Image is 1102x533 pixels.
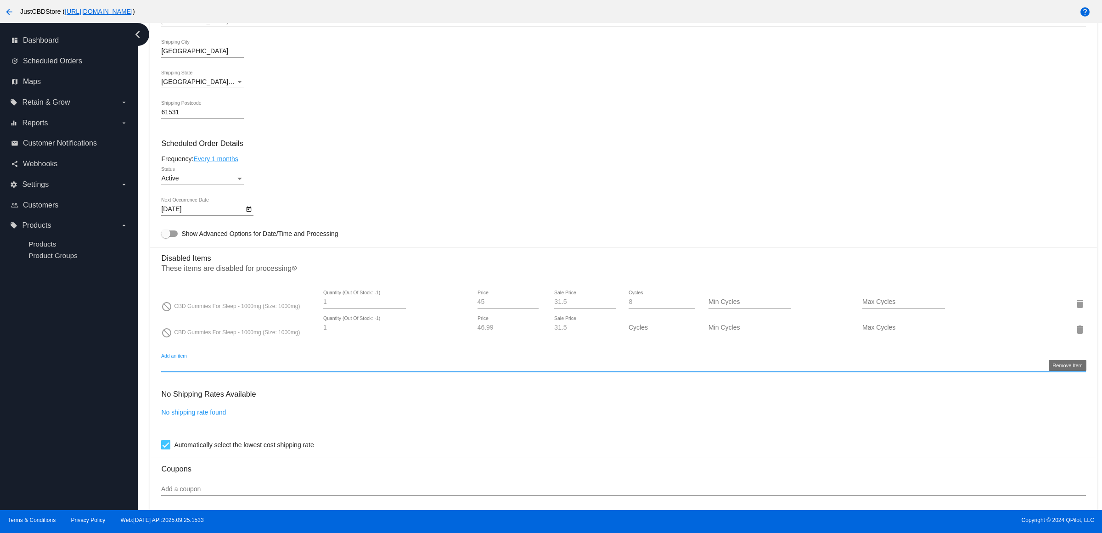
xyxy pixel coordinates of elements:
h3: Scheduled Order Details [161,139,1085,148]
span: Reports [22,119,48,127]
a: Every 1 months [193,155,238,163]
a: Product Groups [28,252,77,259]
input: Quantity (Out Of Stock: -1) [323,324,406,331]
span: Scheduled Orders [23,57,82,65]
span: Retain & Grow [22,98,70,107]
span: Copyright © 2024 QPilot, LLC [559,517,1094,523]
input: Min Cycles [708,298,791,306]
a: update Scheduled Orders [11,54,128,68]
input: Shipping City [161,48,244,55]
span: Webhooks [23,160,57,168]
i: arrow_drop_down [120,181,128,188]
i: arrow_drop_down [120,222,128,229]
mat-icon: do_not_disturb [161,301,172,312]
p: These items are disabled for processing [161,264,1085,276]
span: [GEOGRAPHIC_DATA] | [US_STATE] [161,78,269,85]
i: settings [10,181,17,188]
input: Sale Price [554,298,615,306]
span: JustCBDStore ( ) [20,8,135,15]
span: Dashboard [23,36,59,45]
mat-select: Status [161,175,244,182]
a: No shipping rate found [161,409,226,416]
input: Max Cycles [862,298,945,306]
mat-icon: do_not_disturb [161,327,172,338]
span: CBD Gummies For Sleep - 1000mg (Size: 1000mg) [174,303,300,309]
span: Products [22,221,51,230]
mat-icon: help [1080,6,1091,17]
i: arrow_drop_down [120,119,128,127]
h3: No Shipping Rates Available [161,384,256,404]
a: Terms & Conditions [8,517,56,523]
i: map [11,78,18,85]
span: Show Advanced Options for Date/Time and Processing [181,229,338,238]
span: Customers [23,201,58,209]
span: Automatically select the lowest cost shipping rate [174,439,314,450]
mat-icon: help_outline [292,265,297,276]
i: arrow_drop_down [120,99,128,106]
span: Active [161,174,179,182]
input: Max Cycles [862,324,945,331]
input: Shipping Postcode [161,109,244,116]
a: map Maps [11,74,128,89]
i: dashboard [11,37,18,44]
span: CBD Gummies For Sleep - 1000mg (Size: 1000mg) [174,329,300,336]
span: Settings [22,180,49,189]
h3: Coupons [161,458,1085,473]
span: Maps [23,78,41,86]
mat-icon: delete [1074,324,1085,335]
input: Price [478,324,539,331]
a: share Webhooks [11,157,128,171]
input: Sale Price [554,324,615,331]
i: local_offer [10,222,17,229]
a: [URL][DOMAIN_NAME] [65,8,133,15]
button: Open calendar [244,204,253,213]
i: people_outline [11,202,18,209]
span: Customer Notifications [23,139,97,147]
input: Add a coupon [161,486,1085,493]
i: equalizer [10,119,17,127]
mat-icon: arrow_back [4,6,15,17]
input: Price [478,298,539,306]
mat-icon: delete [1074,298,1085,309]
h3: Disabled Items [161,247,1085,263]
input: Add an item [161,362,1085,369]
div: Frequency: [161,155,1085,163]
input: Quantity (Out Of Stock: -1) [323,298,406,306]
i: update [11,57,18,65]
input: Min Cycles [708,324,791,331]
a: dashboard Dashboard [11,33,128,48]
i: local_offer [10,99,17,106]
input: Cycles [629,298,695,306]
a: Web:[DATE] API:2025.09.25.1533 [121,517,204,523]
a: Privacy Policy [71,517,106,523]
i: chevron_left [130,27,145,42]
input: Next Occurrence Date [161,206,244,213]
input: Cycles [629,324,695,331]
i: share [11,160,18,168]
a: people_outline Customers [11,198,128,213]
mat-select: Shipping State [161,79,244,86]
a: email Customer Notifications [11,136,128,151]
a: Products [28,240,56,248]
i: email [11,140,18,147]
